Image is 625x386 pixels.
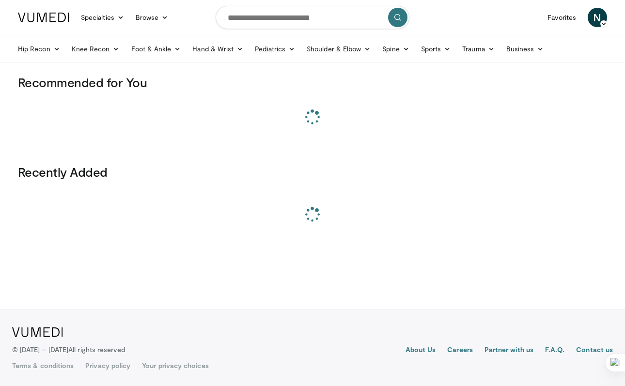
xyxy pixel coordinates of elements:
[12,327,63,337] img: VuMedi Logo
[576,345,613,356] a: Contact us
[18,164,607,180] h3: Recently Added
[142,361,208,371] a: Your privacy choices
[301,39,376,59] a: Shoulder & Elbow
[415,39,457,59] a: Sports
[125,39,187,59] a: Foot & Ankle
[456,39,500,59] a: Trauma
[68,345,125,354] span: All rights reserved
[588,8,607,27] a: N
[187,39,249,59] a: Hand & Wrist
[66,39,125,59] a: Knee Recon
[249,39,301,59] a: Pediatrics
[376,39,415,59] a: Spine
[484,345,533,356] a: Partner with us
[18,75,607,90] h3: Recommended for You
[12,361,74,371] a: Terms & conditions
[12,345,125,355] p: © [DATE] – [DATE]
[75,8,130,27] a: Specialties
[447,345,473,356] a: Careers
[85,361,130,371] a: Privacy policy
[18,13,69,22] img: VuMedi Logo
[500,39,550,59] a: Business
[406,345,436,356] a: About Us
[130,8,174,27] a: Browse
[12,39,66,59] a: Hip Recon
[545,345,564,356] a: F.A.Q.
[216,6,409,29] input: Search topics, interventions
[542,8,582,27] a: Favorites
